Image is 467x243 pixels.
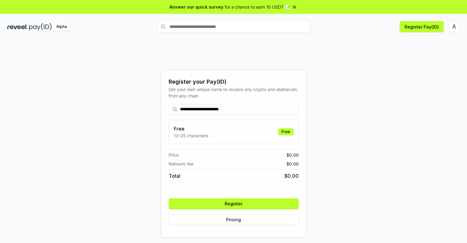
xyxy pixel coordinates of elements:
[29,23,52,31] img: pay_id
[169,172,180,180] span: Total
[169,198,299,209] button: Register
[169,152,179,158] span: Price
[286,161,299,167] span: $ 0.00
[174,125,208,132] h3: Free
[225,4,290,10] span: for a chance to earn 10 USDT 📝
[7,23,28,31] img: reveel_dark
[174,132,208,139] p: 13-25 characters
[169,214,299,225] button: Pricing
[170,4,223,10] span: Answer our quick survey
[169,86,299,99] div: Get your own unique name to receive any crypto and stablecoin, from any chain
[53,23,70,31] div: Alpha
[169,161,193,167] span: Network fee
[278,128,293,135] div: Free
[400,21,444,32] button: Register Pay(ID)
[284,172,299,180] span: $ 0.00
[169,78,299,86] div: Register your Pay(ID)
[286,152,299,158] span: $ 0.00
